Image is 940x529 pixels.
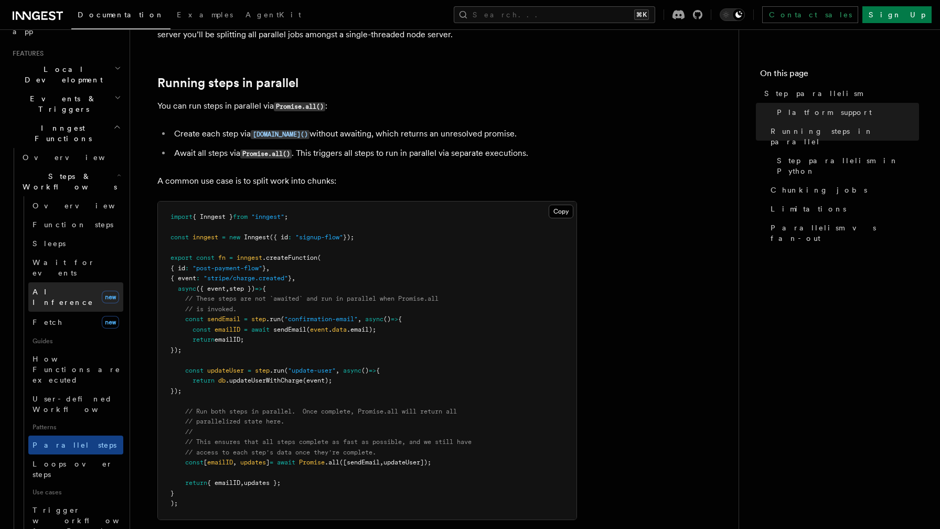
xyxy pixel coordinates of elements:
[310,326,328,333] span: event
[361,367,369,374] span: ()
[237,254,262,261] span: inngest
[185,438,472,446] span: // This ensures that all steps complete as fast as possible, and we still have
[777,107,872,118] span: Platform support
[177,10,233,19] span: Examples
[764,88,862,99] span: Step parallelism
[303,377,332,384] span: (event);
[226,377,303,384] span: .updateUserWithCharge
[185,408,457,415] span: // Run both steps in parallel. Once complete, Promise.all will return all
[185,479,207,486] span: return
[288,274,292,282] span: }
[18,167,123,196] button: Steps & Workflows
[720,8,745,21] button: Toggle dark mode
[215,336,244,343] span: emailID;
[8,49,44,58] span: Features
[170,3,239,28] a: Examples
[170,264,185,272] span: { id
[33,395,127,414] span: User-defined Workflows
[343,367,361,374] span: async
[245,10,301,19] span: AgentKit
[281,315,284,323] span: (
[23,153,131,162] span: Overview
[358,315,361,323] span: ,
[102,316,119,329] span: new
[33,318,63,326] span: Fetch
[193,213,233,220] span: { Inngest }
[33,220,113,229] span: Function steps
[28,312,123,333] a: Fetchnew
[33,355,121,384] span: How Functions are executed
[33,441,116,449] span: Parallel steps
[251,213,284,220] span: "inngest"
[251,315,266,323] span: step
[244,326,248,333] span: =
[157,76,298,90] a: Running steps in parallel
[255,285,262,292] span: =>
[380,459,383,466] span: ,
[284,213,288,220] span: ;
[771,126,919,147] span: Running steps in parallel
[454,6,655,23] button: Search...⌘K
[222,234,226,241] span: =
[170,490,174,497] span: }
[170,387,181,395] span: });
[28,282,123,312] a: AI Inferencenew
[171,126,577,142] li: Create each step via without awaiting, which returns an unresolved promise.
[306,326,310,333] span: (
[28,234,123,253] a: Sleeps
[284,367,288,374] span: (
[28,436,123,454] a: Parallel steps
[292,274,295,282] span: ,
[33,258,95,277] span: Wait for events
[28,333,123,350] span: Guides
[229,254,233,261] span: =
[771,204,846,214] span: Limitations
[28,196,123,215] a: Overview
[284,315,358,323] span: "confirmation-email"
[398,315,402,323] span: {
[383,315,391,323] span: ()
[185,428,193,436] span: //
[193,326,211,333] span: const
[251,130,309,139] code: [DOMAIN_NAME]()
[773,151,919,181] a: Step parallelism in Python
[760,84,919,103] a: Step parallelism
[239,3,307,28] a: AgentKit
[766,199,919,218] a: Limitations
[760,67,919,84] h4: On this page
[185,449,376,456] span: // access to each step's data once they're complete.
[178,285,196,292] span: async
[288,234,292,241] span: :
[18,171,117,192] span: Steps & Workflows
[28,454,123,484] a: Loops over steps
[157,174,577,188] p: A common use case is to split work into chunks:
[207,367,244,374] span: updateUser
[299,459,325,466] span: Promise
[365,315,383,323] span: async
[78,10,164,19] span: Documentation
[248,367,251,374] span: =
[28,350,123,389] a: How Functions are executed
[28,484,123,501] span: Use cases
[226,285,229,292] span: ,
[8,60,123,89] button: Local Development
[28,389,123,419] a: User-defined Workflows
[270,459,273,466] span: =
[332,326,347,333] span: data
[193,336,215,343] span: return
[185,418,284,425] span: // parallelized state here.
[170,500,178,507] span: );
[766,122,919,151] a: Running steps in parallel
[376,367,380,374] span: {
[207,479,240,486] span: { emailID
[317,254,321,261] span: (
[185,367,204,374] span: const
[170,346,181,354] span: });
[255,367,270,374] span: step
[215,326,240,333] span: emailID
[251,326,270,333] span: await
[207,459,233,466] span: emailID
[28,253,123,282] a: Wait for events
[170,274,196,282] span: { event
[33,239,66,248] span: Sleeps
